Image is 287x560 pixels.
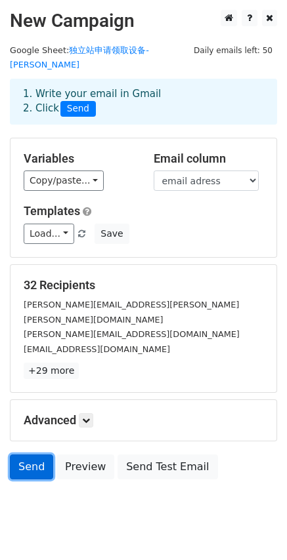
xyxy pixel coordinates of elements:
[24,224,74,244] a: Load...
[189,43,277,58] span: Daily emails left: 50
[189,45,277,55] a: Daily emails left: 50
[10,10,277,32] h2: New Campaign
[24,300,239,325] small: [PERSON_NAME][EMAIL_ADDRESS][PERSON_NAME][PERSON_NAME][DOMAIN_NAME]
[24,151,134,166] h5: Variables
[56,454,114,479] a: Preview
[24,278,263,292] h5: 32 Recipients
[24,413,263,428] h5: Advanced
[24,170,104,191] a: Copy/paste...
[10,454,53,479] a: Send
[13,87,274,117] div: 1. Write your email in Gmail 2. Click
[154,151,264,166] h5: Email column
[24,363,79,379] a: +29 more
[24,329,240,339] small: [PERSON_NAME][EMAIL_ADDRESS][DOMAIN_NAME]
[24,204,80,218] a: Templates
[10,45,149,70] a: 独立站申请领取设备-[PERSON_NAME]
[95,224,129,244] button: Save
[221,497,287,560] iframe: Chat Widget
[24,344,170,354] small: [EMAIL_ADDRESS][DOMAIN_NAME]
[60,101,96,117] span: Send
[10,45,149,70] small: Google Sheet:
[118,454,217,479] a: Send Test Email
